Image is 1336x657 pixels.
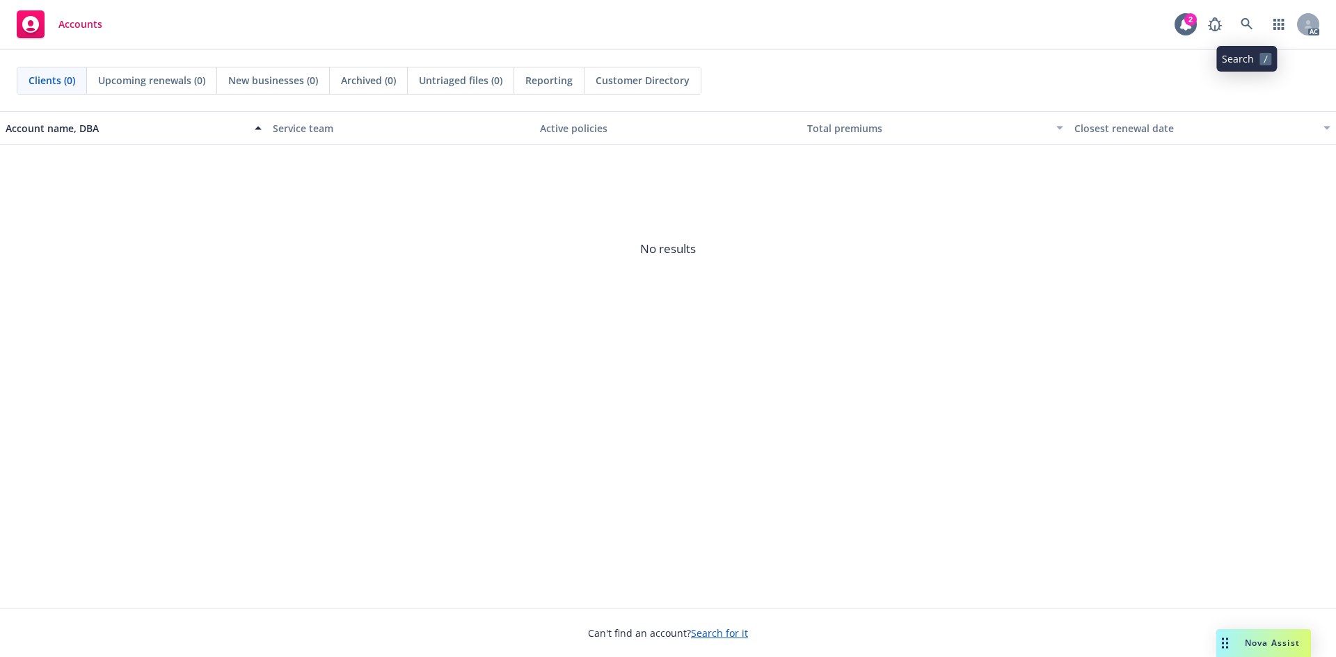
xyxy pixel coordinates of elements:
[6,121,246,136] div: Account name, DBA
[525,73,573,88] span: Reporting
[1265,10,1293,38] a: Switch app
[1074,121,1315,136] div: Closest renewal date
[1233,10,1261,38] a: Search
[1201,10,1229,38] a: Report a Bug
[534,111,802,145] button: Active policies
[228,73,318,88] span: New businesses (0)
[98,73,205,88] span: Upcoming renewals (0)
[1245,637,1300,649] span: Nova Assist
[58,19,102,30] span: Accounts
[691,626,748,640] a: Search for it
[1216,629,1234,657] div: Drag to move
[267,111,534,145] button: Service team
[341,73,396,88] span: Archived (0)
[540,121,796,136] div: Active policies
[11,5,108,44] a: Accounts
[273,121,529,136] div: Service team
[1069,111,1336,145] button: Closest renewal date
[802,111,1069,145] button: Total premiums
[1184,13,1197,26] div: 2
[807,121,1048,136] div: Total premiums
[596,73,690,88] span: Customer Directory
[588,626,748,640] span: Can't find an account?
[419,73,502,88] span: Untriaged files (0)
[1216,629,1311,657] button: Nova Assist
[29,73,75,88] span: Clients (0)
